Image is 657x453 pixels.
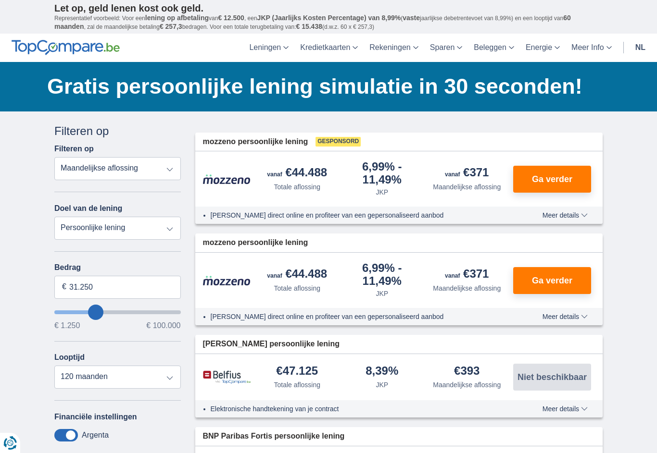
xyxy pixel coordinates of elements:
span: lening op afbetaling [145,14,209,22]
span: Niet beschikbaar [518,373,587,381]
input: wantToBorrow [54,310,181,314]
div: €47.125 [276,365,318,378]
label: Bedrag [54,263,181,272]
span: 60 maanden [54,14,571,30]
span: vaste [403,14,420,22]
label: Filteren op [54,145,94,153]
div: JKP [376,380,388,390]
label: Looptijd [54,353,85,362]
a: Beleggen [468,34,520,62]
button: Niet beschikbaar [513,364,591,391]
span: € 15.438 [296,23,322,30]
img: product.pl.alt Mozzeno [203,275,251,286]
button: Ga verder [513,166,591,193]
div: Maandelijkse aflossing [433,283,501,293]
div: 8,39% [366,365,398,378]
span: mozzeno persoonlijke lening [203,136,308,147]
a: Kredietkaarten [294,34,364,62]
h1: Gratis persoonlijke lening simulatie in 30 seconden! [47,72,603,101]
a: nl [630,34,651,62]
img: TopCompare [12,40,120,55]
span: Meer details [543,212,588,219]
button: Meer details [535,211,595,219]
li: Elektronische handtekening van je contract [211,404,507,414]
span: € [62,282,66,293]
button: Ga verder [513,267,591,294]
span: BNP Paribas Fortis persoonlijke lening [203,431,345,442]
span: € 12.500 [218,14,244,22]
div: JKP [376,187,388,197]
label: Doel van de lening [54,204,122,213]
div: €44.488 [267,268,327,282]
div: JKP [376,289,388,298]
p: Let op, geld lenen kost ook geld. [54,2,603,14]
div: €44.488 [267,167,327,180]
a: Meer Info [566,34,618,62]
button: Meer details [535,405,595,413]
a: Energie [520,34,566,62]
div: €371 [445,268,489,282]
label: Argenta [82,431,109,440]
div: Maandelijkse aflossing [433,380,501,390]
div: €371 [445,167,489,180]
div: Totale aflossing [274,182,320,192]
div: 6,99% [343,161,421,185]
label: Financiële instellingen [54,413,137,421]
li: [PERSON_NAME] direct online en profiteer van een gepersonaliseerd aanbod [211,312,507,321]
img: product.pl.alt Belfius [203,370,251,384]
span: € 100.000 [146,322,180,330]
span: € 1.250 [54,322,80,330]
span: Gesponsord [316,137,361,147]
span: Meer details [543,313,588,320]
p: Representatief voorbeeld: Voor een van , een ( jaarlijkse debetrentevoet van 8,99%) en een loopti... [54,14,603,31]
span: Ga verder [532,276,572,285]
span: JKP (Jaarlijks Kosten Percentage) van 8,99% [257,14,401,22]
div: €393 [454,365,480,378]
span: Ga verder [532,175,572,184]
span: € 257,3 [160,23,182,30]
div: Totale aflossing [274,283,320,293]
div: Totale aflossing [274,380,320,390]
div: Filteren op [54,123,181,139]
li: [PERSON_NAME] direct online en profiteer van een gepersonaliseerd aanbod [211,210,507,220]
span: mozzeno persoonlijke lening [203,237,308,248]
span: [PERSON_NAME] persoonlijke lening [203,339,340,350]
a: Rekeningen [364,34,424,62]
div: Maandelijkse aflossing [433,182,501,192]
span: Meer details [543,405,588,412]
button: Meer details [535,313,595,320]
img: product.pl.alt Mozzeno [203,174,251,184]
a: Leningen [243,34,294,62]
div: 6,99% [343,262,421,287]
a: Sparen [424,34,468,62]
